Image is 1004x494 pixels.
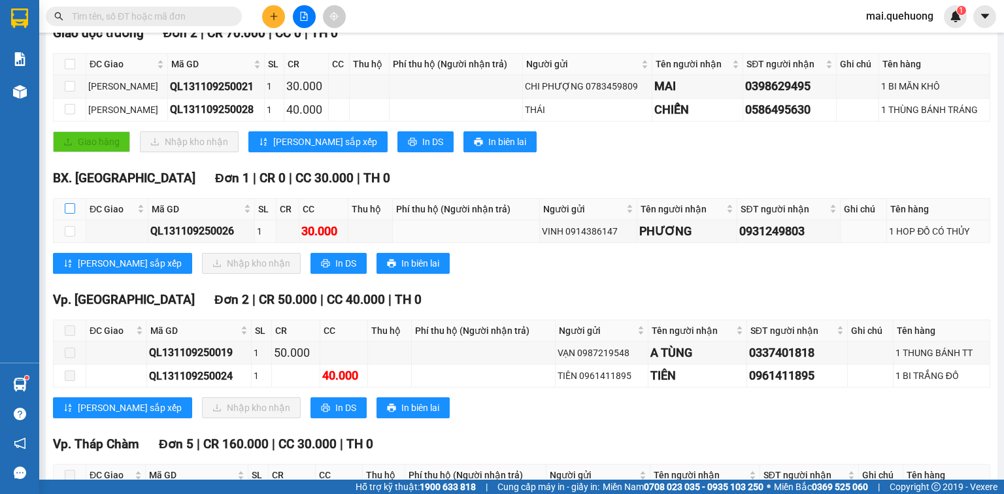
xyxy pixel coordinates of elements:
[310,397,367,418] button: printerIn DS
[276,199,299,220] th: CR
[401,256,439,271] span: In biên lai
[841,199,887,220] th: Ghi chú
[305,25,308,41] span: |
[895,346,988,360] div: 1 THUNG BÁNH TT
[90,468,132,482] span: ĐC Giao
[321,403,330,414] span: printer
[401,401,439,415] span: In biên lai
[745,101,834,119] div: 0586495630
[559,323,635,338] span: Người gửi
[812,482,868,492] strong: 0369 525 060
[743,75,837,98] td: 0398629495
[387,403,396,414] span: printer
[152,202,241,216] span: Mã GD
[53,436,139,452] span: Vp. Tháp Chàm
[639,222,735,240] div: PHƯƠNG
[16,84,72,146] b: An Anh Limousine
[254,346,270,360] div: 1
[259,292,317,307] span: CR 50.000
[147,342,252,365] td: QL131109250019
[202,253,301,274] button: downloadNhập kho nhận
[363,171,390,186] span: TH 0
[327,292,385,307] span: CC 40.000
[284,54,329,75] th: CR
[170,78,262,95] div: QL131109250021
[301,222,346,240] div: 30.000
[150,323,238,338] span: Mã GD
[53,131,130,152] button: uploadGiao hàng
[53,171,195,186] span: BX. [GEOGRAPHIC_DATA]
[13,378,27,391] img: warehouse-icon
[84,19,125,125] b: Biên nhận gởi hàng hóa
[743,99,837,122] td: 0586495630
[652,99,743,122] td: CHIẾN
[654,468,746,482] span: Tên người nhận
[329,54,350,75] th: CC
[340,436,343,452] span: |
[474,137,483,148] span: printer
[763,468,845,482] span: SĐT người nhận
[150,223,252,239] div: QL131109250026
[848,320,894,342] th: Ghi chú
[203,436,269,452] span: CR 160.000
[750,323,834,338] span: SĐT người nhận
[346,436,373,452] span: TH 0
[889,224,988,239] div: 1 HOP ĐỒ CÓ THỦY
[63,259,73,269] span: sort-ascending
[368,320,411,342] th: Thu hộ
[90,202,135,216] span: ĐC Giao
[316,465,363,486] th: CC
[745,77,834,95] div: 0398629495
[895,369,988,383] div: 1 BI TRẮNG ĐỒ
[159,436,193,452] span: Đơn 5
[650,367,744,385] div: TIÊN
[881,79,988,93] div: 1 BI MĂN KHÔ
[412,320,556,342] th: Phí thu hộ (Người nhận trả)
[656,57,729,71] span: Tên người nhận
[376,253,450,274] button: printerIn biên lai
[63,403,73,414] span: sort-ascending
[463,131,537,152] button: printerIn biên lai
[202,397,301,418] button: downloadNhập kho nhận
[255,199,276,220] th: SL
[774,480,868,494] span: Miền Bắc
[149,368,249,384] div: QL131109250024
[767,484,771,489] span: ⚪️
[931,482,941,491] span: copyright
[737,220,841,243] td: 0931249803
[267,79,282,93] div: 1
[269,465,316,486] th: CR
[269,25,272,41] span: |
[171,57,251,71] span: Mã GD
[637,220,738,243] td: PHƯƠNG
[72,9,226,24] input: Tìm tên, số ĐT hoặc mã đơn
[648,342,746,365] td: A TÙNG
[393,199,540,220] th: Phí thu hộ (Người nhận trả)
[215,171,250,186] span: Đơn 1
[248,131,388,152] button: sort-ascending[PERSON_NAME] sắp xếp
[253,171,256,186] span: |
[749,344,845,362] div: 0337401818
[558,346,646,360] div: VẠN 0987219548
[289,171,292,186] span: |
[286,77,326,95] div: 30.000
[525,103,650,117] div: THÁI
[168,99,265,122] td: QL131109250028
[262,5,285,28] button: plus
[13,52,27,66] img: solution-icon
[88,79,165,93] div: [PERSON_NAME]
[395,292,422,307] span: TH 0
[603,480,763,494] span: Miền Nam
[88,103,165,117] div: [PERSON_NAME]
[53,397,192,418] button: sort-ascending[PERSON_NAME] sắp xếp
[950,10,962,22] img: icon-new-feature
[335,401,356,415] span: In DS
[214,292,249,307] span: Đơn 2
[397,131,454,152] button: printerIn DS
[321,259,330,269] span: printer
[390,54,523,75] th: Phí thu hộ (Người nhận trả)
[272,320,320,342] th: CR
[267,103,282,117] div: 1
[741,202,827,216] span: SĐT người nhận
[746,57,823,71] span: SĐT người nhận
